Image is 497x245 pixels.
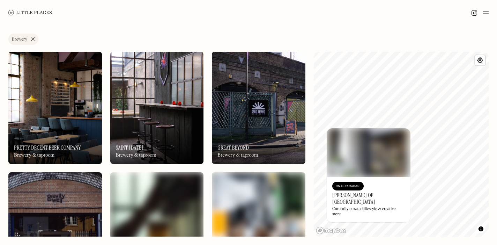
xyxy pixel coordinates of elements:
[14,144,81,151] h3: Pretty Decent Beer Company
[116,152,156,158] div: Brewery & taproom
[8,34,38,45] a: Brewery
[8,52,102,164] img: Pretty Decent Beer Company
[110,52,204,164] img: Saint Monday
[316,226,347,235] a: Mapbox homepage
[332,207,405,217] div: Carefully curated lifestyle & creative store
[14,152,54,158] div: Brewery & taproom
[212,52,305,164] a: Great BeyondGreat BeyondGreat BeyondBrewery & taproom
[12,37,27,42] div: Brewery
[336,183,360,190] div: On Our Radar
[8,52,102,164] a: Pretty Decent Beer CompanyPretty Decent Beer CompanyPretty Decent Beer CompanyBrewery & taproom
[217,152,258,158] div: Brewery & taproom
[314,52,489,237] canvas: Map
[327,128,410,177] img: Earl of East London
[475,55,485,65] button: Find my location
[116,144,143,151] h3: Saint [DATE]
[332,192,405,205] h3: [PERSON_NAME] of [GEOGRAPHIC_DATA]
[327,128,410,222] a: Earl of East LondonEarl of East LondonOn Our Radar[PERSON_NAME] of [GEOGRAPHIC_DATA]Carefully cur...
[217,144,249,151] h3: Great Beyond
[212,52,305,164] img: Great Beyond
[477,225,485,233] button: Toggle attribution
[110,52,204,164] a: Saint MondaySaint MondaySaint [DATE]Brewery & taproom
[479,225,483,233] span: Toggle attribution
